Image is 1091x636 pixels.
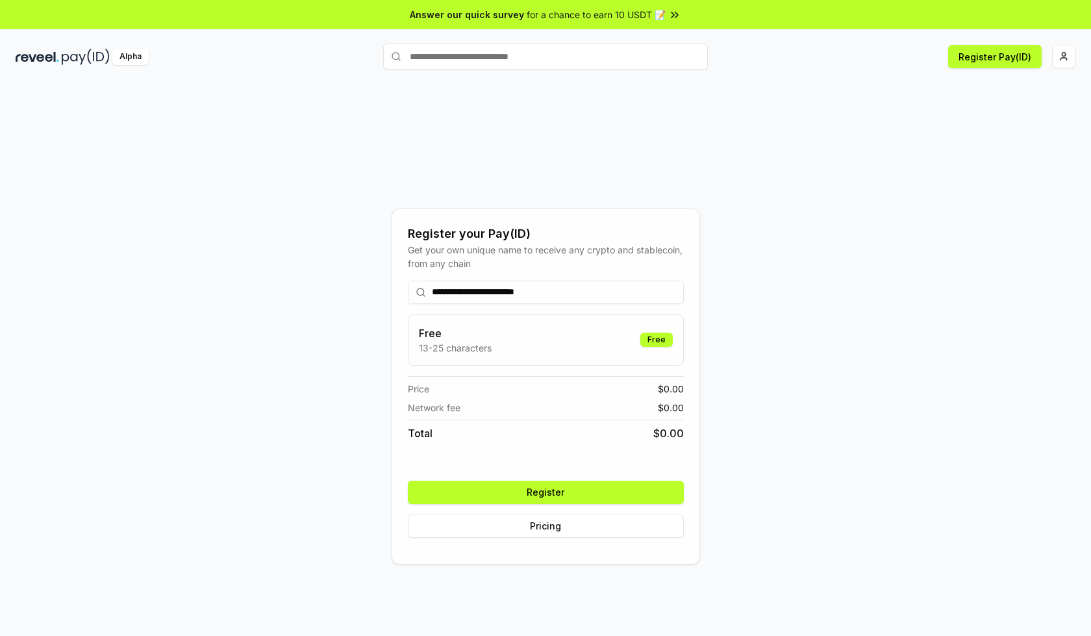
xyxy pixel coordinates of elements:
button: Pricing [408,515,684,538]
img: reveel_dark [16,49,59,65]
span: Price [408,382,429,396]
div: Free [640,333,673,347]
div: Register your Pay(ID) [408,225,684,243]
span: $ 0.00 [653,426,684,441]
span: Total [408,426,433,441]
span: Network fee [408,401,460,414]
img: pay_id [62,49,110,65]
button: Register Pay(ID) [948,45,1042,68]
span: $ 0.00 [658,382,684,396]
span: for a chance to earn 10 USDT 📝 [527,8,666,21]
p: 13-25 characters [419,341,492,355]
div: Get your own unique name to receive any crypto and stablecoin, from any chain [408,243,684,270]
h3: Free [419,325,492,341]
span: Answer our quick survey [410,8,524,21]
span: $ 0.00 [658,401,684,414]
div: Alpha [112,49,149,65]
button: Register [408,481,684,504]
